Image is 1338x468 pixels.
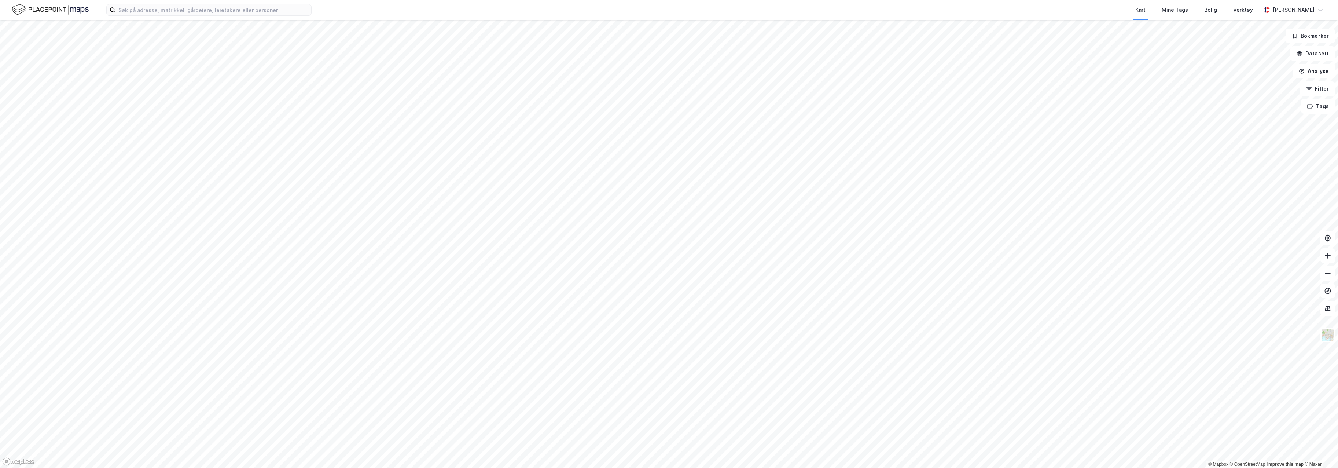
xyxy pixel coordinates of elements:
div: Verktøy [1233,6,1253,14]
button: Filter [1300,81,1335,96]
button: Analyse [1293,64,1335,78]
div: [PERSON_NAME] [1273,6,1315,14]
div: Mine Tags [1162,6,1188,14]
button: Tags [1301,99,1335,114]
a: Mapbox [1208,462,1228,467]
img: logo.f888ab2527a4732fd821a326f86c7f29.svg [12,3,89,16]
img: Z [1321,328,1335,342]
div: Kart [1135,6,1146,14]
button: Bokmerker [1286,29,1335,43]
a: Improve this map [1267,462,1304,467]
a: Mapbox homepage [2,457,34,466]
button: Datasett [1290,46,1335,61]
div: Bolig [1204,6,1217,14]
input: Søk på adresse, matrikkel, gårdeiere, leietakere eller personer [115,4,311,15]
iframe: Chat Widget [1301,433,1338,468]
a: OpenStreetMap [1230,462,1265,467]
